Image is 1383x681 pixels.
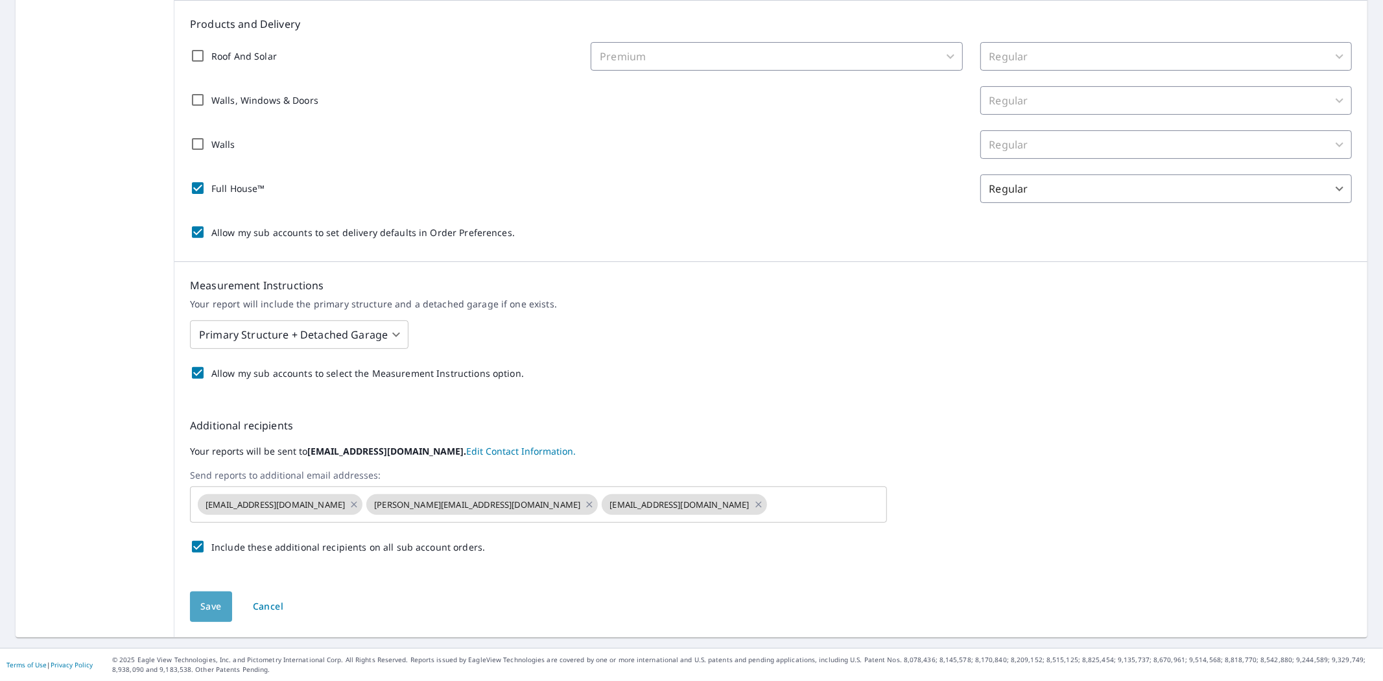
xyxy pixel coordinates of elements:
[980,174,1352,203] div: Regular
[980,42,1352,71] div: Regular
[253,599,283,615] span: Cancel
[602,494,766,515] div: [EMAIL_ADDRESS][DOMAIN_NAME]
[190,418,1352,433] p: Additional recipients
[211,366,524,380] p: Allow my sub accounts to select the Measurement Instructions option.
[366,499,588,511] span: [PERSON_NAME][EMAIL_ADDRESS][DOMAIN_NAME]
[190,591,232,622] button: Save
[190,278,1352,293] p: Measurement Instructions
[190,317,408,353] div: Primary Structure + Detached Garage
[198,499,353,511] span: [EMAIL_ADDRESS][DOMAIN_NAME]
[980,86,1352,115] div: Regular
[200,599,222,615] span: Save
[211,540,485,554] p: Include these additional recipients on all sub account orders.
[211,137,235,151] p: Walls
[242,591,294,622] button: Cancel
[366,494,598,515] div: [PERSON_NAME][EMAIL_ADDRESS][DOMAIN_NAME]
[6,661,93,669] p: |
[190,16,1352,32] p: Products and Delivery
[211,49,277,63] p: Roof And Solar
[198,494,362,515] div: [EMAIL_ADDRESS][DOMAIN_NAME]
[112,655,1377,675] p: © 2025 Eagle View Technologies, Inc. and Pictometry International Corp. All Rights Reserved. Repo...
[211,226,515,239] p: Allow my sub accounts to set delivery defaults in Order Preferences.
[6,660,47,669] a: Terms of Use
[190,470,1352,481] label: Send reports to additional email addresses:
[51,660,93,669] a: Privacy Policy
[466,445,576,457] a: EditContactInfo
[980,130,1352,159] div: Regular
[190,444,1352,459] label: Your reports will be sent to
[307,445,466,457] b: [EMAIL_ADDRESS][DOMAIN_NAME].
[602,499,757,511] span: [EMAIL_ADDRESS][DOMAIN_NAME]
[211,182,265,195] p: Full House™
[591,42,962,71] div: Premium
[190,298,1352,310] p: Your report will include the primary structure and a detached garage if one exists.
[211,93,318,107] p: Walls, Windows & Doors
